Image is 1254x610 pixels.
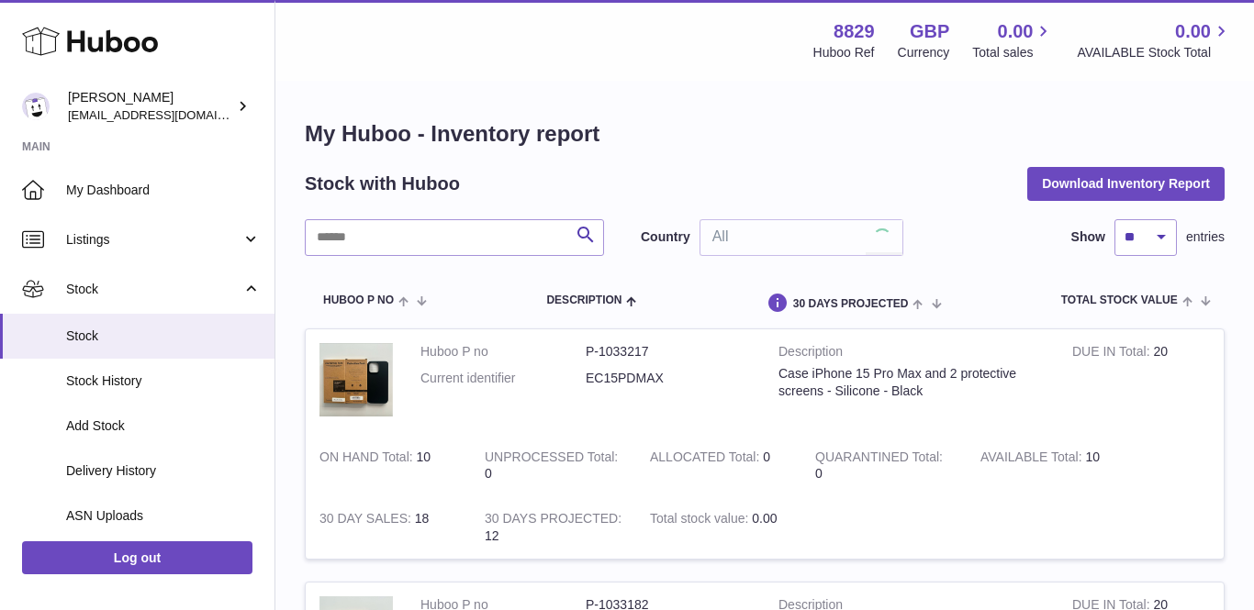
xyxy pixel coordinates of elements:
[66,182,261,199] span: My Dashboard
[66,372,261,390] span: Stock History
[66,327,261,345] span: Stock
[485,511,621,530] strong: 30 DAYS PROJECTED
[68,89,233,124] div: [PERSON_NAME]
[1077,44,1232,61] span: AVAILABLE Stock Total
[22,93,50,120] img: commandes@kpmatech.com
[815,466,823,481] span: 0
[1061,294,1178,306] span: Total stock value
[998,19,1034,44] span: 0.00
[305,172,460,196] h2: Stock with Huboo
[66,507,261,525] span: ASN Uploads
[420,343,586,360] dt: Huboo P no
[752,511,777,526] span: 0.00
[471,435,636,497] td: 0
[68,107,270,122] span: [EMAIL_ADDRESS][DOMAIN_NAME]
[420,370,586,387] dt: Current identifier
[319,449,417,469] strong: ON HAND Total
[980,449,1085,469] strong: AVAILABLE Total
[305,119,1225,149] h1: My Huboo - Inventory report
[319,511,415,530] strong: 30 DAY SALES
[1027,167,1225,200] button: Download Inventory Report
[1186,228,1225,246] span: entries
[641,228,690,246] label: Country
[834,19,875,44] strong: 8829
[546,294,621,306] span: Description
[586,370,751,387] dd: EC15PDMAX
[967,435,1132,497] td: 10
[66,281,241,298] span: Stock
[778,343,1045,365] strong: Description
[471,496,636,559] td: 12
[650,449,763,469] strong: ALLOCATED Total
[972,44,1054,61] span: Total sales
[650,511,752,530] strong: Total stock value
[1071,228,1105,246] label: Show
[323,294,394,306] span: Huboo P no
[898,44,950,61] div: Currency
[972,19,1054,61] a: 0.00 Total sales
[22,541,252,574] a: Log out
[636,435,801,497] td: 0
[1072,344,1153,363] strong: DUE IN Total
[319,343,393,416] img: product image
[306,435,471,497] td: 10
[910,19,949,44] strong: GBP
[485,449,618,469] strong: UNPROCESSED Total
[66,231,241,249] span: Listings
[1077,19,1232,61] a: 0.00 AVAILABLE Stock Total
[778,365,1045,400] div: Case iPhone 15 Pro Max and 2 protective screens - Silicone - Black
[66,417,261,435] span: Add Stock
[815,449,943,469] strong: QUARANTINED Total
[1058,329,1224,435] td: 20
[793,298,909,310] span: 30 DAYS PROJECTED
[306,496,471,559] td: 18
[66,462,261,480] span: Delivery History
[813,44,875,61] div: Huboo Ref
[1175,19,1211,44] span: 0.00
[586,343,751,360] dd: P-1033217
